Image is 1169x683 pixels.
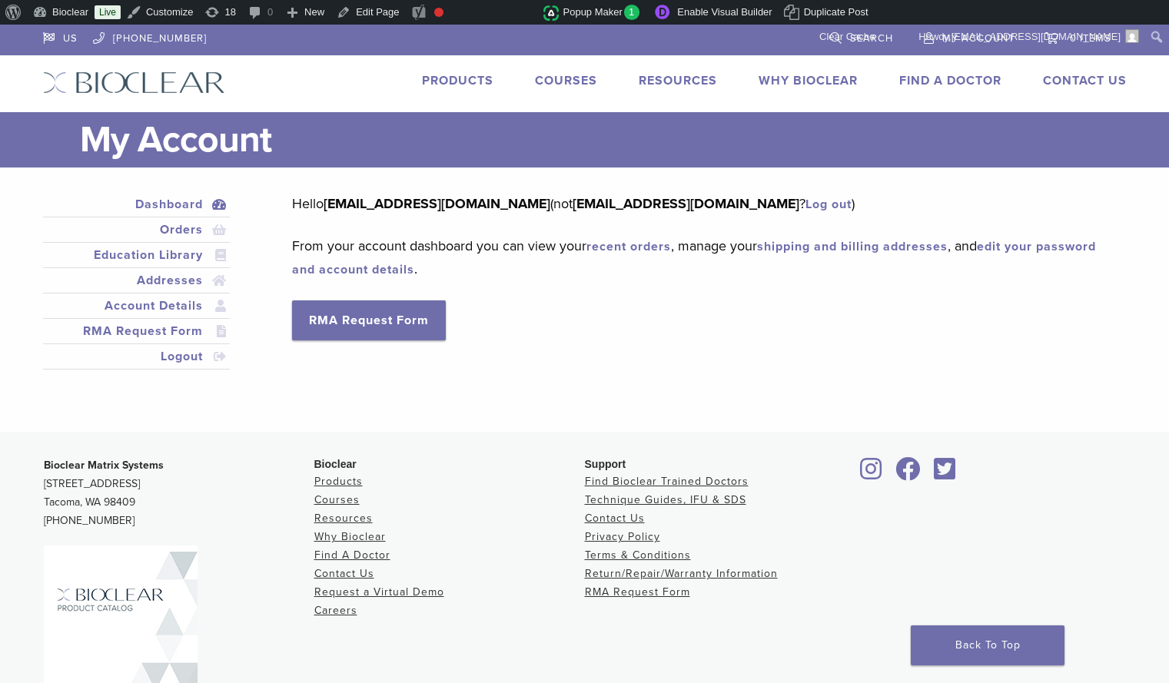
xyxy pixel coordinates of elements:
[43,25,78,48] a: US
[314,530,386,543] a: Why Bioclear
[535,73,597,88] a: Courses
[44,456,314,530] p: [STREET_ADDRESS] Tacoma, WA 98409 [PHONE_NUMBER]
[314,493,360,506] a: Courses
[314,567,374,580] a: Contact Us
[1043,73,1127,88] a: Contact Us
[951,31,1121,42] span: [EMAIL_ADDRESS][DOMAIN_NAME]
[46,322,227,340] a: RMA Request Form
[44,459,164,472] strong: Bioclear Matrix Systems
[911,625,1064,665] a: Back To Top
[95,5,121,19] a: Live
[585,585,690,598] a: RMA Request Form
[913,25,1145,49] a: Howdy,
[805,197,852,212] a: Log out
[292,192,1103,215] p: Hello (not ? )
[46,195,227,214] a: Dashboard
[314,604,357,617] a: Careers
[314,549,390,562] a: Find A Doctor
[585,549,691,562] a: Terms & Conditions
[573,195,799,212] strong: [EMAIL_ADDRESS][DOMAIN_NAME]
[46,271,227,290] a: Addresses
[899,73,1001,88] a: Find A Doctor
[759,73,858,88] a: Why Bioclear
[292,300,446,340] a: RMA Request Form
[422,73,493,88] a: Products
[814,25,881,49] a: Clear Cache
[585,512,645,525] a: Contact Us
[585,493,746,506] a: Technique Guides, IFU & SDS
[46,220,227,239] a: Orders
[585,475,749,488] a: Find Bioclear Trained Doctors
[43,71,225,94] img: Bioclear
[46,297,227,315] a: Account Details
[80,112,1127,167] h1: My Account
[929,466,961,482] a: Bioclear
[314,458,357,470] span: Bioclear
[46,246,227,264] a: Education Library
[639,73,717,88] a: Resources
[585,530,660,543] a: Privacy Policy
[457,4,543,22] img: Views over 48 hours. Click for more Jetpack Stats.
[43,192,231,388] nav: Account pages
[434,8,443,17] div: Focus keyphrase not set
[891,466,926,482] a: Bioclear
[585,567,778,580] a: Return/Repair/Warranty Information
[855,466,888,482] a: Bioclear
[585,458,626,470] span: Support
[93,25,207,48] a: [PHONE_NUMBER]
[46,347,227,366] a: Logout
[314,475,363,488] a: Products
[324,195,550,212] strong: [EMAIL_ADDRESS][DOMAIN_NAME]
[757,239,948,254] a: shipping and billing addresses
[292,234,1103,280] p: From your account dashboard you can view your , manage your , and .
[314,512,373,525] a: Resources
[314,585,444,598] a: Request a Virtual Demo
[586,239,671,254] a: recent orders
[624,5,640,20] span: 1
